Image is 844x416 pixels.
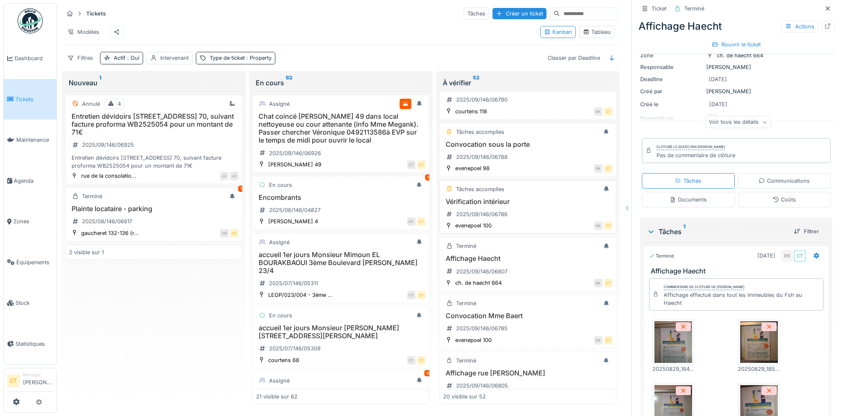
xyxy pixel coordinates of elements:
div: YN [220,229,228,237]
span: Agenda [14,177,53,185]
div: Créer un ticket [493,8,546,19]
div: Actions [781,20,818,33]
div: EK [594,279,603,287]
span: Stock [15,299,53,307]
sup: 1 [683,227,685,237]
div: Terminé [684,5,704,13]
div: 21 visible sur 62 [256,393,298,401]
div: rue de la consolatio... [81,172,136,180]
div: CT [230,229,239,237]
a: Statistiques [4,324,56,365]
div: Tâches [464,8,489,20]
li: CT [7,375,20,387]
div: gaucheret 132-136 (r... [81,229,139,237]
div: Assigné [269,238,290,246]
div: Terminé [82,192,102,200]
div: 2025/07/146/05309 [269,345,321,352]
div: À vérifier [443,78,613,88]
div: Type de ticket [210,54,272,62]
a: Maintenance [4,120,56,161]
div: EK [594,164,603,173]
h3: Convocation sous la porte [443,140,613,148]
div: 2025/07/146/05311 [269,279,318,287]
div: Pas de commentaire de clôture [657,151,735,159]
div: Manager [23,372,53,378]
div: Créé le [640,100,703,108]
div: Nouveau [69,78,239,88]
div: CT [604,279,613,287]
div: [DATE] [709,100,727,108]
div: Assigné [269,377,290,385]
div: [PERSON_NAME] 49 [268,161,321,168]
div: Terminé [649,253,674,260]
div: courtens 118 [455,107,487,115]
div: EK [594,336,603,345]
div: Communications [759,177,810,185]
div: 2025/09/146/06790 [456,96,508,104]
div: JV [230,172,239,180]
div: 2025/09/146/06786 [456,210,508,218]
li: [PERSON_NAME] [23,372,53,390]
span: : Oui [126,55,139,61]
div: Rouvrir le ticket [708,39,764,50]
div: ch. de haecht 664 [717,51,763,59]
div: Tableau [583,28,611,36]
div: [PERSON_NAME] [640,63,832,71]
div: [DATE] [709,75,727,83]
div: 20 visible sur 52 [443,393,486,401]
div: 4 [118,100,121,108]
div: [PERSON_NAME] 4 [268,217,318,225]
div: 2025/06/146/04827 [269,206,321,214]
h3: Chat coincé [PERSON_NAME] 49 dans local nettoyeuse ou cour attenante (info Mme Megank). Passer ch... [256,112,426,145]
div: LEOP/023/004 - 3ème ... [268,291,333,299]
div: CT [604,107,613,116]
div: JV [220,172,228,180]
a: Zones [4,201,56,242]
div: Documents [670,196,707,204]
div: evenepoel 100 [455,336,492,344]
div: CT [407,356,416,365]
div: EK [782,250,793,262]
div: CT [407,161,416,169]
div: Entretien dévidoirs [STREET_ADDRESS] 70, suivant facture proforma WB2525054 pour un montant de 71€ [69,154,239,170]
div: Tâches accomplies [456,128,504,136]
div: EK [594,222,603,230]
h3: Vérification intérieur [443,198,613,206]
h3: Affichage rue [PERSON_NAME] [443,369,613,377]
div: 20250829_184945.jpg [652,365,694,373]
div: Tâches [675,177,701,185]
span: : Property [245,55,272,61]
h3: accueil 1er jours Monsieur [PERSON_NAME] [STREET_ADDRESS][PERSON_NAME] [256,324,426,340]
div: CT [417,291,426,299]
div: EK [594,107,603,116]
h3: Convocation Mme Baert [443,312,613,320]
h3: Plainte locataire - parking [69,205,239,213]
div: CT [604,222,613,230]
div: CT [794,250,806,262]
div: 2025/09/146/06925 [82,141,134,149]
div: ch. de haecht 664 [455,279,502,287]
div: [PERSON_NAME] [640,87,832,95]
div: Zone [640,51,703,59]
h3: accueil 1er jours Monsieur Mimoun EL BOURAKBAOUI 3ème Boulevard [PERSON_NAME] 23/4 [256,251,426,275]
span: Zones [13,217,53,225]
div: Créé par [640,87,703,95]
div: Intervenant [160,54,189,62]
div: Modèles [64,26,103,38]
div: CT [604,336,613,345]
img: n2uzlnv0ddsy9gkpq0m6vqa8vgxi [654,321,692,363]
a: CT Manager[PERSON_NAME] [7,372,53,392]
span: Dashboard [15,54,53,62]
div: Ticket [652,5,667,13]
a: Équipements [4,242,56,283]
div: evenepoel 100 [455,222,492,230]
h3: Entretien dévidoirs [STREET_ADDRESS] 70, suivant facture proforma WB2525054 pour un montant de 71€ [69,112,239,137]
div: CT [407,291,416,299]
div: Clôturé le [DATE] par [PERSON_NAME] [657,144,725,150]
div: Affichage effectué dans tout les immeubles du Fsh au Haecht [664,291,820,307]
div: 2025/09/146/06785 [456,324,508,332]
div: 2025/09/146/06807 [456,268,508,276]
div: 2025/08/146/06617 [82,217,132,225]
div: En cours [256,78,426,88]
div: Tâches [647,227,787,237]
